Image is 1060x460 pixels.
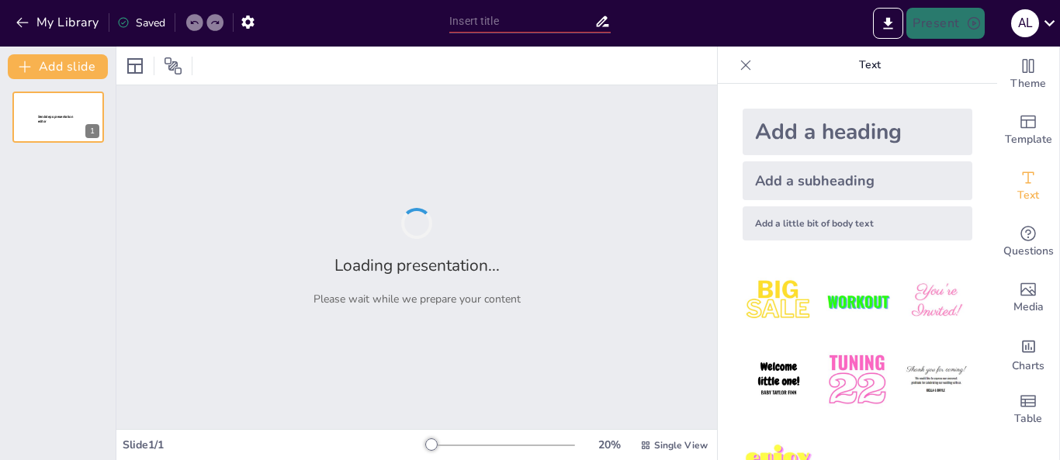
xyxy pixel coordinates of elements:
[1013,299,1044,316] span: Media
[821,265,893,337] img: 2.jpeg
[164,57,182,75] span: Position
[123,54,147,78] div: Layout
[997,326,1059,382] div: Add charts and graphs
[12,10,106,35] button: My Library
[1003,243,1054,260] span: Questions
[1010,75,1046,92] span: Theme
[900,265,972,337] img: 3.jpeg
[900,344,972,416] img: 6.jpeg
[743,265,815,337] img: 1.jpeg
[997,382,1059,438] div: Add a table
[334,254,500,276] h2: Loading presentation...
[38,115,73,123] span: Sendsteps presentation editor
[758,47,982,84] p: Text
[1017,187,1039,204] span: Text
[313,292,521,306] p: Please wait while we prepare your content
[743,344,815,416] img: 4.jpeg
[117,16,165,30] div: Saved
[743,206,972,240] div: Add a little bit of body text
[8,54,108,79] button: Add slide
[997,270,1059,326] div: Add images, graphics, shapes or video
[591,438,628,452] div: 20 %
[743,109,972,155] div: Add a heading
[449,10,594,33] input: Insert title
[743,161,972,200] div: Add a subheading
[1012,358,1044,375] span: Charts
[654,439,708,451] span: Single View
[1011,9,1039,37] div: A L
[997,47,1059,102] div: Change the overall theme
[997,102,1059,158] div: Add ready made slides
[85,124,99,138] div: 1
[1014,410,1042,427] span: Table
[1011,8,1039,39] button: A L
[12,92,104,143] div: 1
[1005,131,1052,148] span: Template
[997,214,1059,270] div: Get real-time input from your audience
[123,438,426,452] div: Slide 1 / 1
[873,8,903,39] button: Export to PowerPoint
[906,8,984,39] button: Present
[997,158,1059,214] div: Add text boxes
[821,344,893,416] img: 5.jpeg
